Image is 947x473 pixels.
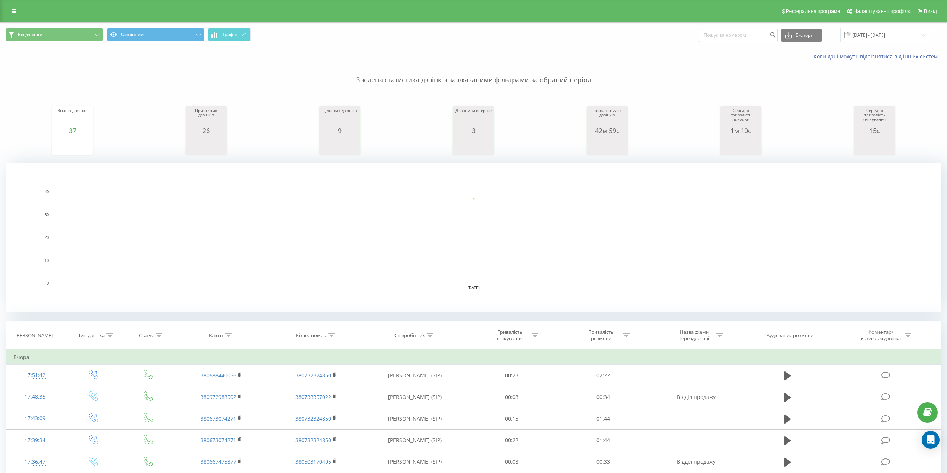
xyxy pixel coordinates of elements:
[188,134,225,157] svg: A chart.
[201,458,236,465] a: 380667475877
[466,451,557,473] td: 00:08
[295,415,331,422] a: 380732324850
[856,134,893,157] svg: A chart.
[394,332,425,339] div: Співробітник
[557,429,649,451] td: 01:44
[466,429,557,451] td: 00:22
[295,437,331,444] a: 380732324850
[295,393,331,400] a: 380738357022
[321,134,358,157] svg: A chart.
[201,415,236,422] a: 380673074271
[856,127,893,134] div: 15с
[722,134,759,157] svg: A chart.
[13,433,57,448] div: 17:39:34
[45,213,49,217] text: 30
[813,53,941,60] a: Коли дані можуть відрізнятися вiд інших систем
[45,259,49,263] text: 10
[201,437,236,444] a: 380673074271
[209,332,223,339] div: Клієнт
[295,458,331,465] a: 380503170495
[13,411,57,426] div: 17:43:09
[54,134,91,157] svg: A chart.
[924,8,937,14] span: Вихід
[722,127,759,134] div: 1м 10с
[589,108,626,127] div: Тривалість усіх дзвінків
[364,365,466,386] td: [PERSON_NAME] (SIP)
[54,127,91,134] div: 37
[557,451,649,473] td: 00:33
[466,386,557,408] td: 00:08
[13,368,57,383] div: 17:51:42
[223,32,237,37] span: Графік
[455,134,492,157] svg: A chart.
[139,332,154,339] div: Статус
[6,350,941,365] td: Вчора
[208,28,251,41] button: Графік
[364,386,466,408] td: [PERSON_NAME] (SIP)
[78,332,105,339] div: Тип дзвінка
[468,286,480,290] text: [DATE]
[45,236,49,240] text: 20
[107,28,204,41] button: Основний
[6,163,941,312] svg: A chart.
[45,190,49,194] text: 40
[767,332,813,339] div: Аудіозапис розмови
[15,332,53,339] div: [PERSON_NAME]
[295,372,331,379] a: 380732324850
[922,431,940,449] div: Open Intercom Messenger
[321,108,358,127] div: Цільових дзвінків
[18,32,42,38] span: Всі дзвінки
[859,329,903,342] div: Коментар/категорія дзвінка
[466,408,557,429] td: 00:15
[296,332,326,339] div: Бізнес номер
[13,455,57,469] div: 17:36:47
[466,365,557,386] td: 00:23
[557,386,649,408] td: 00:34
[321,127,358,134] div: 9
[781,29,822,42] button: Експорт
[557,408,649,429] td: 01:44
[581,329,621,342] div: Тривалість розмови
[6,28,103,41] button: Всі дзвінки
[364,429,466,451] td: [PERSON_NAME] (SIP)
[188,127,225,134] div: 26
[455,127,492,134] div: 3
[649,451,743,473] td: Відділ продажу
[589,134,626,157] svg: A chart.
[675,329,714,342] div: Назва схеми переадресації
[557,365,649,386] td: 02:22
[47,281,49,285] text: 0
[589,127,626,134] div: 42м 59с
[490,329,530,342] div: Тривалість очікування
[188,108,225,127] div: Прийнятих дзвінків
[364,408,466,429] td: [PERSON_NAME] (SIP)
[201,372,236,379] a: 380688440056
[201,393,236,400] a: 380972988502
[853,8,911,14] span: Налаштування профілю
[54,108,91,127] div: Всього дзвінків
[6,60,941,85] p: Зведена статистика дзвінків за вказаними фільтрами за обраний період
[722,108,759,127] div: Середня тривалість розмови
[364,451,466,473] td: [PERSON_NAME] (SIP)
[649,386,743,408] td: Відділ продажу
[786,8,841,14] span: Реферальна програма
[699,29,778,42] input: Пошук за номером
[856,108,893,127] div: Середня тривалість очікування
[13,390,57,404] div: 17:48:35
[455,108,492,127] div: Дзвонили вперше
